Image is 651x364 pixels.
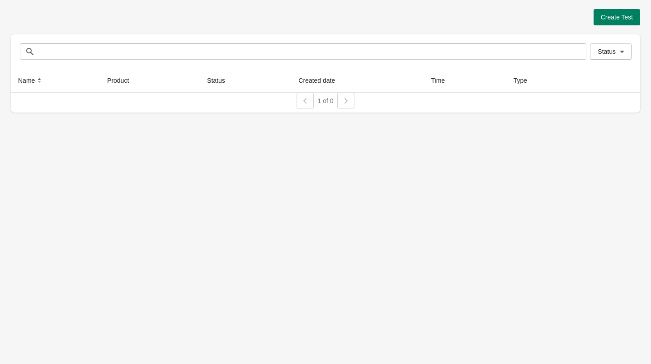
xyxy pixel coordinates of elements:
button: Status [203,72,238,89]
button: Time [428,72,458,89]
button: Product [104,72,142,89]
span: Create Test [601,14,633,21]
button: Type [510,72,540,89]
button: Status [590,43,632,60]
button: Created date [295,72,348,89]
span: Status [598,48,616,55]
button: Create Test [594,9,640,25]
button: Name [14,72,47,89]
span: 1 of 0 [317,97,333,104]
